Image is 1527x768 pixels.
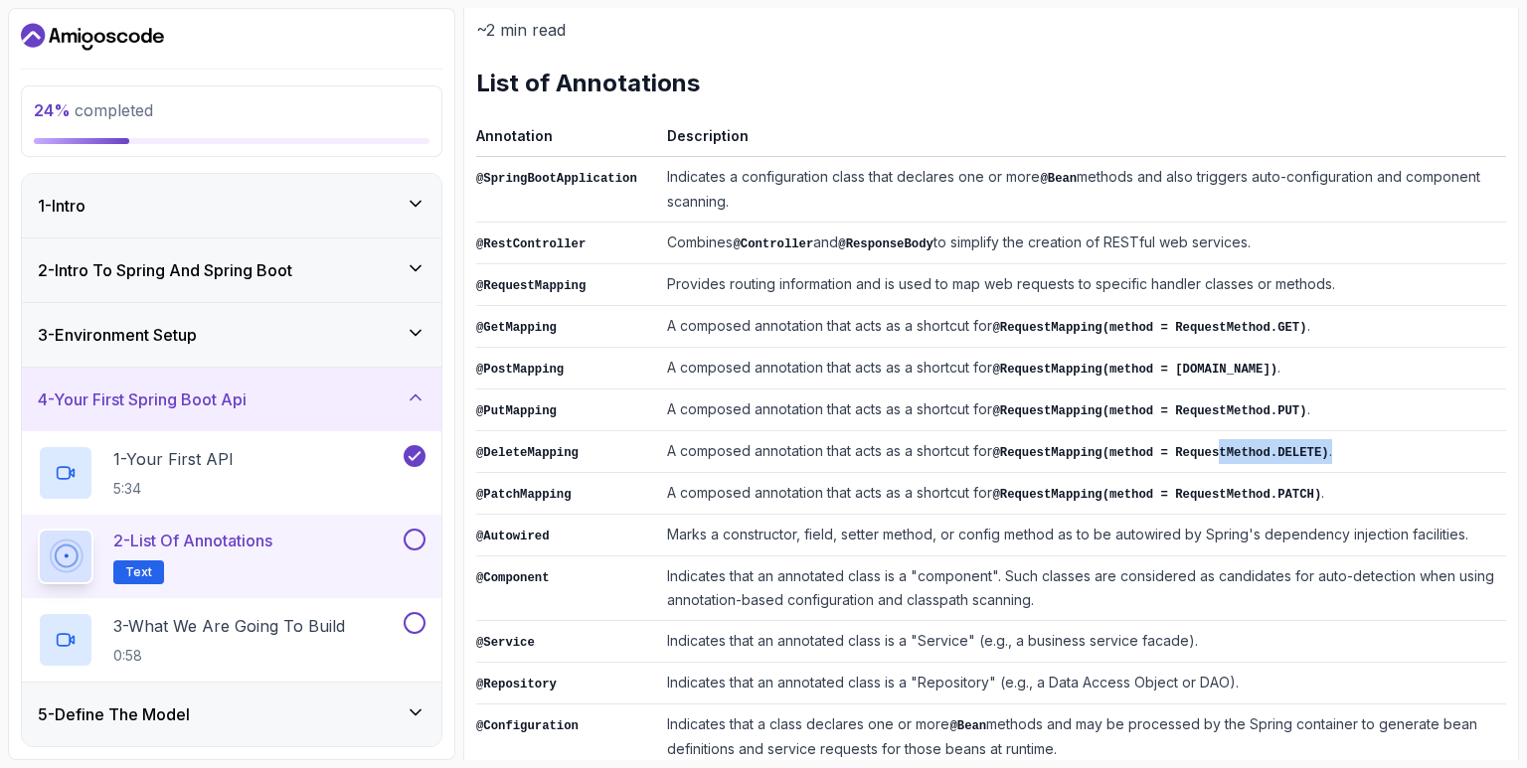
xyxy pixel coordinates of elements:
[659,556,1506,621] td: Indicates that an annotated class is a "component". Such classes are considered as candidates for...
[992,488,1321,502] code: @RequestMapping(method = RequestMethod.PATCH)
[476,68,1506,99] h2: List of Annotations
[476,363,564,377] code: @PostMapping
[659,515,1506,556] td: Marks a constructor, field, setter method, or config method as to be autowired by Spring's depend...
[659,306,1506,348] td: A composed annotation that acts as a shortcut for .
[21,21,164,53] a: Dashboard
[659,473,1506,515] td: A composed annotation that acts as a shortcut for .
[476,123,659,157] th: Annotation
[22,683,441,746] button: 5-Define The Model
[113,447,234,471] p: 1 - Your First API
[476,530,550,543] code: @Autowired
[113,479,234,499] p: 5:34
[38,194,85,218] h3: 1 - Intro
[476,279,586,293] code: @RequestMapping
[113,646,345,666] p: 0:58
[949,719,986,733] code: @Bean
[992,404,1306,418] code: @RequestMapping(method = RequestMethod.PUT)
[659,123,1506,157] th: Description
[22,174,441,237] button: 1-Intro
[113,529,272,552] p: 2 - List of Annotations
[38,258,292,282] h3: 2 - Intro To Spring And Spring Boot
[22,238,441,302] button: 2-Intro To Spring And Spring Boot
[22,368,441,431] button: 4-Your First Spring Boot Api
[113,614,345,638] p: 3 - What We Are Going To Build
[38,323,197,347] h3: 3 - Environment Setup
[476,404,557,418] code: @PutMapping
[476,237,586,251] code: @RestController
[38,387,247,411] h3: 4 - Your First Spring Boot Api
[22,303,441,367] button: 3-Environment Setup
[38,529,425,584] button: 2-List of AnnotationsText
[476,719,579,733] code: @Configuration
[992,446,1328,460] code: @RequestMapping(method = RequestMethod.DELETE)
[992,363,1277,377] code: @RequestMapping(method = [DOMAIN_NAME])
[733,237,813,251] code: @Controller
[476,636,535,650] code: @Service
[125,564,152,580] span: Text
[34,100,153,120] span: completed
[38,702,190,726] h3: 5 - Define The Model
[476,16,1506,44] p: ~2 min read
[34,100,71,120] span: 24 %
[659,663,1506,704] td: Indicates that an annotated class is a "Repository" (e.g., a Data Access Object or DAO).
[659,431,1506,473] td: A composed annotation that acts as a shortcut for .
[476,321,557,335] code: @GetMapping
[992,321,1306,335] code: @RequestMapping(method = RequestMethod.GET)
[38,612,425,668] button: 3-What We Are Going To Build0:58
[838,237,933,251] code: @ResponseBody
[659,348,1506,389] td: A composed annotation that acts as a shortcut for .
[1040,172,1077,186] code: @Bean
[476,678,557,691] code: @Repository
[659,389,1506,431] td: A composed annotation that acts as a shortcut for .
[38,445,425,501] button: 1-Your First API5:34
[659,157,1506,223] td: Indicates a configuration class that declares one or more methods and also triggers auto-configur...
[476,571,550,585] code: @Component
[659,621,1506,663] td: Indicates that an annotated class is a "Service" (e.g., a business service facade).
[476,446,579,460] code: @DeleteMapping
[659,264,1506,306] td: Provides routing information and is used to map web requests to specific handler classes or methods.
[659,223,1506,264] td: Combines and to simplify the creation of RESTful web services.
[476,488,572,502] code: @PatchMapping
[476,172,637,186] code: @SpringBootApplication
